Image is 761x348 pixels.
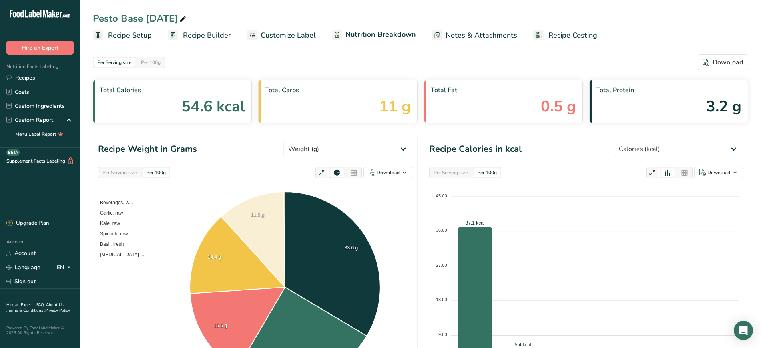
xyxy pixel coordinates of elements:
[57,263,74,272] div: EN
[379,95,411,118] span: 11 g
[345,29,416,40] span: Nutrition Breakdown
[6,41,74,55] button: Hire an Expert
[436,193,447,198] tspan: 45.00
[6,149,20,156] div: BETA
[548,30,597,41] span: Recipe Costing
[94,210,123,216] span: Garlic, raw
[6,326,74,335] div: Powered By FoodLabelMaker © 2025 All Rights Reserved
[94,252,144,257] span: [MEDICAL_DATA] ...
[99,168,140,177] div: Per Serving size
[431,85,576,95] span: Total Fat
[474,168,500,177] div: Per 100g
[436,263,447,268] tspan: 27.00
[6,302,64,313] a: About Us .
[734,321,753,340] div: Open Intercom Messenger
[93,11,188,26] div: Pesto Base [DATE]
[247,26,316,44] a: Customize Label
[377,169,400,176] div: Download
[6,260,40,274] a: Language
[138,58,164,67] div: Per 100g
[7,308,45,313] a: Terms & Conditions .
[181,95,245,118] span: 54.6 kcal
[533,26,597,44] a: Recipe Costing
[429,143,522,156] h1: Recipe Calories in kcal
[432,26,517,44] a: Notes & Attachments
[698,54,748,70] button: Download
[703,58,743,67] div: Download
[541,95,576,118] span: 0.5 g
[36,302,46,308] a: FAQ .
[143,168,169,177] div: Per 100g
[694,167,743,178] button: Download
[6,219,49,227] div: Upgrade Plan
[261,30,316,41] span: Customize Label
[94,221,120,226] span: Kale, raw
[108,30,152,41] span: Recipe Setup
[363,167,412,178] button: Download
[94,231,128,237] span: Spinach, raw
[436,228,447,233] tspan: 36.00
[94,58,135,67] div: Per Serving size
[94,200,133,205] span: Beverages, w...
[596,85,741,95] span: Total Protein
[94,241,124,247] span: Basil, fresh
[6,116,53,124] div: Custom Report
[706,95,741,118] span: 3.2 g
[93,26,152,44] a: Recipe Setup
[446,30,517,41] span: Notes & Attachments
[168,26,231,44] a: Recipe Builder
[436,297,447,302] tspan: 18.00
[438,332,447,337] tspan: 9.00
[430,168,471,177] div: Per Serving size
[183,30,231,41] span: Recipe Builder
[332,26,416,45] a: Nutrition Breakdown
[100,85,245,95] span: Total Calories
[265,85,410,95] span: Total Carbs
[6,302,35,308] a: Hire an Expert .
[98,143,197,156] h1: Recipe Weight in Grams
[45,308,70,313] a: Privacy Policy
[707,169,730,176] div: Download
